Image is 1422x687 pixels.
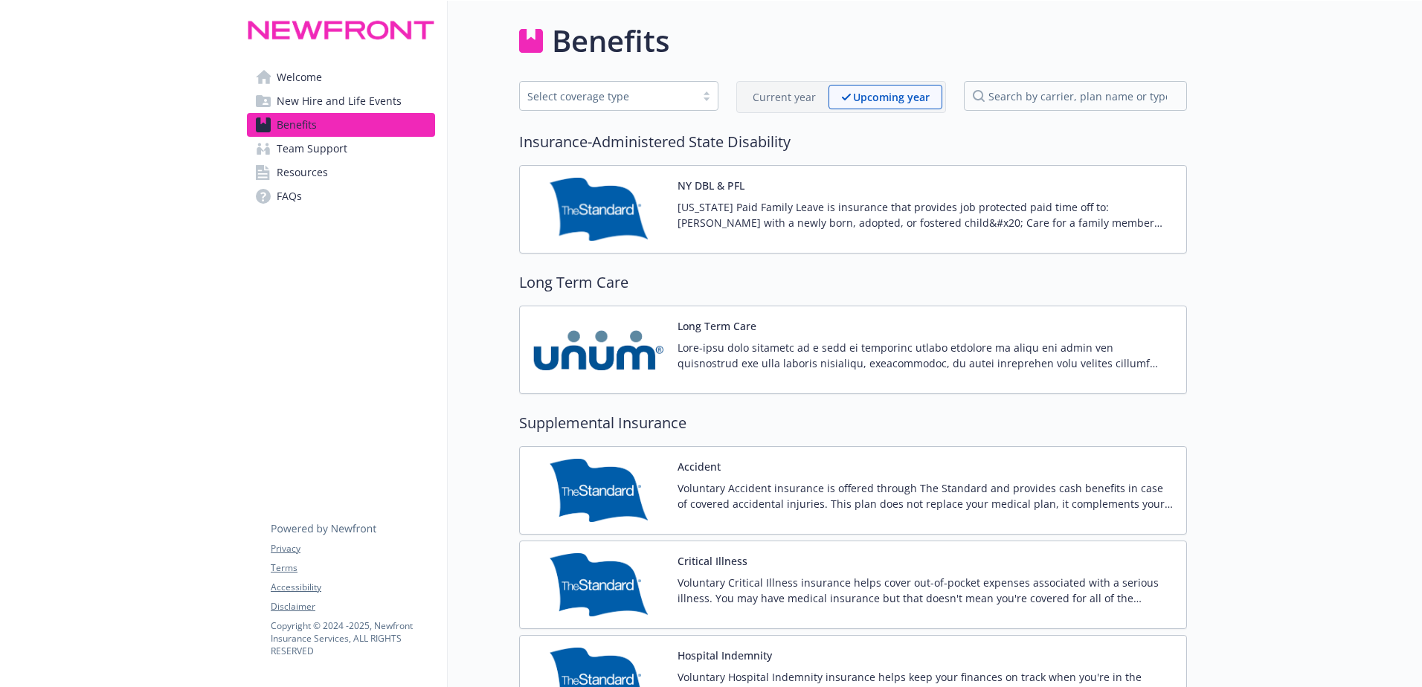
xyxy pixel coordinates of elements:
span: Welcome [277,65,322,89]
a: Accessibility [271,581,434,594]
p: Current year [753,89,816,105]
div: Select coverage type [527,88,688,104]
a: Resources [247,161,435,184]
img: Standard Insurance Company carrier logo [532,553,666,616]
button: NY DBL & PFL [678,178,744,193]
a: Benefits [247,113,435,137]
a: Privacy [271,542,434,555]
img: Standard Insurance Company carrier logo [532,178,666,241]
a: Terms [271,561,434,575]
a: FAQs [247,184,435,208]
img: UNUM carrier logo [532,318,666,381]
h2: Insurance-Administered State Disability [519,131,1187,153]
h2: Supplemental Insurance [519,412,1187,434]
p: Copyright © 2024 - 2025 , Newfront Insurance Services, ALL RIGHTS RESERVED [271,619,434,657]
a: Disclaimer [271,600,434,613]
button: Hospital Indemnity [678,648,772,663]
span: New Hire and Life Events [277,89,402,113]
span: Team Support [277,137,347,161]
p: Upcoming year [853,89,930,105]
h1: Benefits [552,19,669,63]
button: Accident [678,459,721,474]
p: [US_STATE] Paid Family Leave is insurance that provides job protected paid time off to: [PERSON_N... [678,199,1174,230]
a: Welcome [247,65,435,89]
input: search by carrier, plan name or type [964,81,1187,111]
a: Team Support [247,137,435,161]
img: Standard Insurance Company carrier logo [532,459,666,522]
p: Voluntary Accident insurance is offered through The Standard and provides cash benefits in case o... [678,480,1174,512]
h2: Long Term Care [519,271,1187,294]
button: Long Term Care [678,318,756,334]
span: Resources [277,161,328,184]
span: FAQs [277,184,302,208]
p: Lore-ipsu dolo sitametc ad e sedd ei temporinc utlabo etdolore ma aliqu eni admin ven quisnostrud... [678,340,1174,371]
a: New Hire and Life Events [247,89,435,113]
p: Voluntary Critical Illness insurance helps cover out-of-pocket expenses associated with a serious... [678,575,1174,606]
button: Critical Illness [678,553,747,569]
span: Benefits [277,113,317,137]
